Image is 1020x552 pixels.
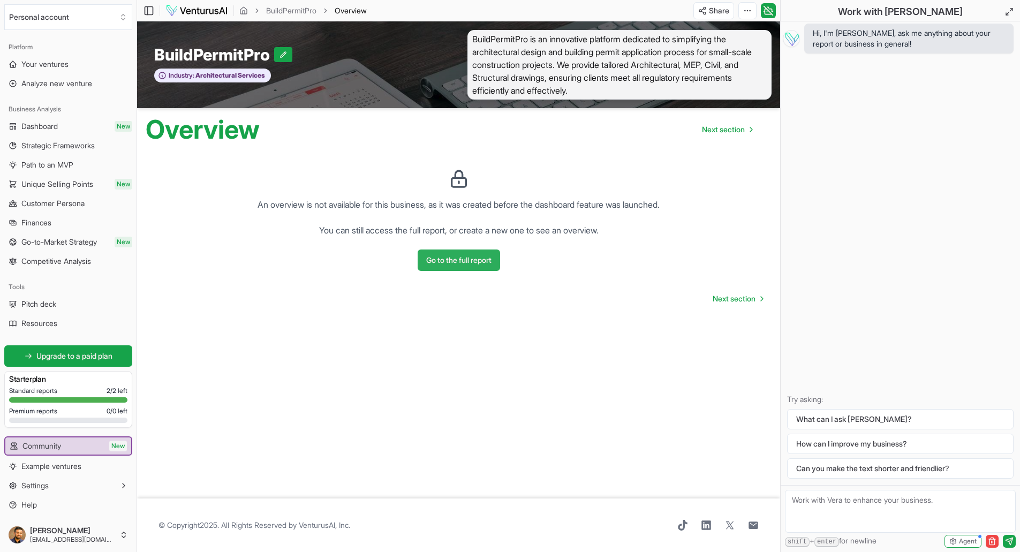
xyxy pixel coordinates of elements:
span: Community [22,441,61,451]
span: Help [21,500,37,510]
img: logo [165,4,228,17]
a: Help [4,496,132,513]
button: Share [693,2,734,19]
a: Your ventures [4,56,132,73]
p: An overview is not available for this business, as it was created before the dashboard feature wa... [258,198,660,237]
span: Unique Selling Points [21,179,93,190]
button: Industry:Architectural Services [154,69,271,83]
a: Resources [4,315,132,332]
span: Agent [959,537,977,546]
span: New [109,441,127,451]
span: Competitive Analysis [21,256,91,267]
button: Settings [4,477,132,494]
a: Example ventures [4,458,132,475]
span: Next section [713,293,755,304]
span: BuildPermitPro [154,45,274,64]
button: [PERSON_NAME][EMAIL_ADDRESS][DOMAIN_NAME] [4,522,132,548]
span: Next section [702,124,745,135]
span: Resources [21,318,57,329]
span: © Copyright 2025 . All Rights Reserved by . [158,520,350,531]
button: Go to the full report [418,249,500,271]
div: Platform [4,39,132,56]
p: Try asking: [787,394,1014,405]
div: Business Analysis [4,101,132,118]
h3: Starter plan [9,374,127,384]
span: BuildPermitPro is an innovative platform dedicated to simplifying the architectural design and bu... [467,30,772,100]
kbd: shift [785,537,810,547]
span: Pitch deck [21,299,56,309]
button: Can you make the text shorter and friendlier? [787,458,1014,479]
span: + for newline [785,535,877,547]
img: ALV-UjU2rT89zJ5rRzwV3nP7Ru9faadgiEo2QNeT1CDYcerDGUSck7giRfZ1N6Ezqdo_I-qKyJ6CVbAP_eh8FhgZJ4FlNvg6u... [9,526,26,543]
a: CommunityNew [5,437,131,455]
kbd: enter [814,537,839,547]
a: Path to an MVP [4,156,132,173]
span: [EMAIL_ADDRESS][DOMAIN_NAME] [30,535,115,544]
a: Competitive Analysis [4,253,132,270]
span: Your ventures [21,59,69,70]
a: Analyze new venture [4,75,132,92]
span: Premium reports [9,407,57,415]
span: [PERSON_NAME] [30,526,115,535]
span: Strategic Frameworks [21,140,95,151]
h2: Work with [PERSON_NAME] [838,4,963,19]
a: Strategic Frameworks [4,137,132,154]
nav: breadcrumb [239,5,367,16]
div: Tools [4,278,132,296]
span: Finances [21,217,51,228]
span: Share [709,5,729,16]
button: Agent [945,535,981,548]
span: Example ventures [21,461,81,472]
span: New [115,121,132,132]
button: How can I improve my business? [787,434,1014,454]
span: New [115,179,132,190]
a: Go to the full report [418,245,500,271]
span: Go-to-Market Strategy [21,237,97,247]
span: Overview [335,5,367,16]
a: DashboardNew [4,118,132,135]
a: Finances [4,214,132,231]
span: 2 / 2 left [107,387,127,395]
a: Unique Selling PointsNew [4,176,132,193]
a: Upgrade to a paid plan [4,345,132,367]
span: Dashboard [21,121,58,132]
a: BuildPermitPro [266,5,316,16]
a: Customer Persona [4,195,132,212]
span: Settings [21,480,49,491]
span: Architectural Services [194,71,265,80]
nav: pagination [704,288,772,309]
span: Industry: [169,71,194,80]
a: Go to next page [693,119,761,140]
button: What can I ask [PERSON_NAME]? [787,409,1014,429]
span: 0 / 0 left [107,407,127,415]
span: Upgrade to a paid plan [36,351,112,361]
span: Hi, I'm [PERSON_NAME], ask me anything about your report or business in general! [813,28,1005,49]
span: Customer Persona [21,198,85,209]
img: Vera [783,30,800,47]
span: Path to an MVP [21,160,73,170]
span: Analyze new venture [21,78,92,89]
a: Go-to-Market StrategyNew [4,233,132,251]
a: Pitch deck [4,296,132,313]
span: Standard reports [9,387,57,395]
h1: Overview [146,117,260,142]
nav: pagination [693,119,761,140]
a: VenturusAI, Inc [299,520,349,530]
button: Select an organization [4,4,132,30]
a: Go to next page [704,288,772,309]
span: New [115,237,132,247]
